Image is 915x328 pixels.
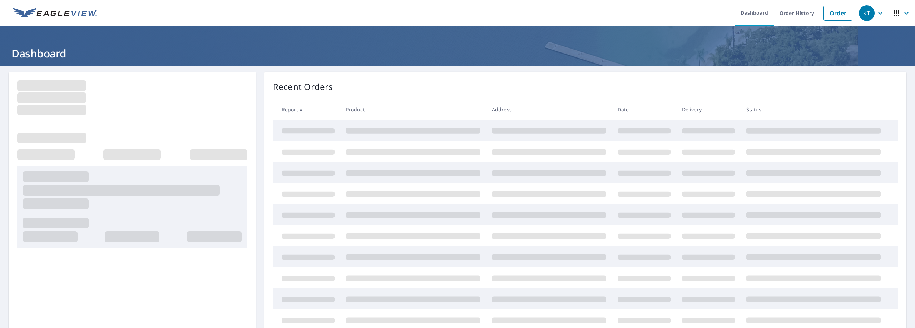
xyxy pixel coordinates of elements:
[9,46,906,61] h1: Dashboard
[612,99,676,120] th: Date
[273,99,340,120] th: Report #
[486,99,612,120] th: Address
[823,6,852,21] a: Order
[13,8,97,19] img: EV Logo
[741,99,886,120] th: Status
[676,99,741,120] th: Delivery
[273,80,333,93] p: Recent Orders
[859,5,875,21] div: KT
[340,99,486,120] th: Product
